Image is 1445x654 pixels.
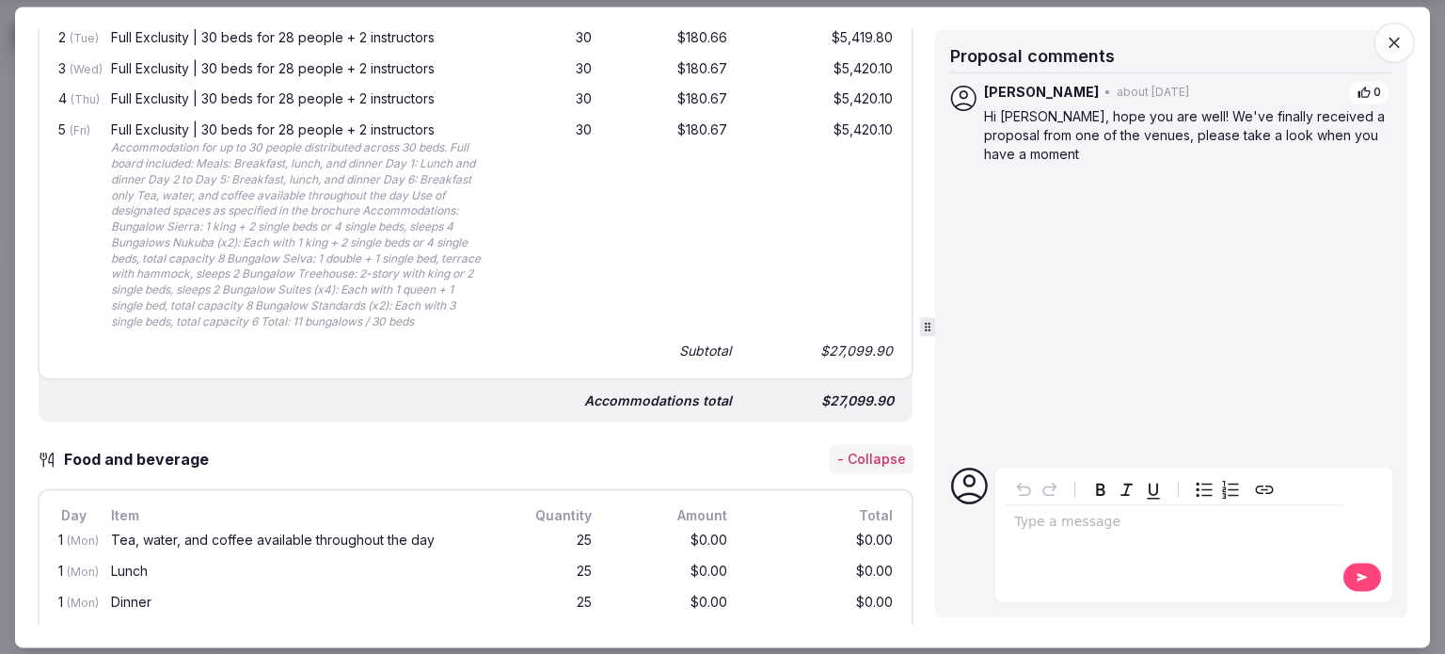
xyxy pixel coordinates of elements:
[611,58,731,82] div: $180.67
[1217,476,1244,502] button: Numbered list
[746,338,897,364] div: $27,099.90
[746,506,897,527] div: Total
[611,593,731,616] div: $0.00
[56,448,228,471] h3: Food and beverage
[1104,85,1111,101] span: •
[746,58,897,82] div: $5,420.10
[55,120,92,335] div: 5
[55,593,92,616] div: 1
[746,593,897,616] div: $0.00
[611,623,731,646] div: $0.00
[111,124,486,137] div: Full Exclusity | 30 beds for 28 people + 2 instructors
[1140,476,1167,502] button: Underline
[1349,81,1389,104] button: 0
[611,27,731,51] div: $180.66
[111,597,486,610] div: Dinner
[55,562,92,585] div: 1
[1251,476,1278,502] button: Create link
[55,89,92,113] div: 4
[746,562,897,585] div: $0.00
[950,46,1115,66] span: Proposal comments
[746,27,897,51] div: $5,419.80
[584,392,732,411] div: Accommodations total
[505,593,595,616] div: 25
[1114,476,1140,502] button: Italic
[107,506,490,527] div: Item
[70,62,103,76] span: (Wed)
[611,120,731,335] div: $180.67
[505,120,595,335] div: 30
[505,89,595,113] div: 30
[71,93,100,107] span: (Thu)
[55,623,92,646] div: 2
[70,124,90,138] span: (Fri)
[505,27,595,51] div: 30
[611,531,731,554] div: $0.00
[111,93,486,106] div: Full Exclusity | 30 beds for 28 people + 2 instructors
[111,534,486,548] div: Tea, water, and coffee available throughout the day
[984,84,1099,103] span: [PERSON_NAME]
[746,120,897,335] div: $5,420.10
[67,534,99,549] span: (Mon)
[679,342,731,360] div: Subtotal
[111,566,486,579] div: Lunch
[746,623,897,646] div: $0.00
[505,562,595,585] div: 25
[746,531,897,554] div: $0.00
[55,531,92,554] div: 1
[984,108,1389,164] p: Hi [PERSON_NAME], hope you are well! We've finally received a proposal from one of the venues, pl...
[746,89,897,113] div: $5,420.10
[55,27,92,51] div: 2
[1374,85,1381,101] span: 0
[505,58,595,82] div: 30
[830,444,913,474] button: - Collapse
[505,531,595,554] div: 25
[1191,476,1244,502] div: toggle group
[1117,85,1189,101] span: about [DATE]
[55,506,92,527] div: Day
[611,506,731,527] div: Amount
[747,389,897,415] div: $27,099.90
[67,597,99,611] span: (Mon)
[611,562,731,585] div: $0.00
[505,623,595,646] div: 25
[111,141,486,331] div: Accommodation for up to 30 people distributed across 30 beds. Full board included: Meals: Breakfa...
[70,31,99,45] span: (Tue)
[111,62,486,75] div: Full Exclusity | 30 beds for 28 people + 2 instructors
[505,506,595,527] div: Quantity
[67,566,99,580] span: (Mon)
[111,31,486,44] div: Full Exclusity | 30 beds for 28 people + 2 instructors
[611,89,731,113] div: $180.67
[55,58,92,82] div: 3
[1088,476,1114,502] button: Bold
[1007,505,1343,543] div: editable markdown
[1191,476,1217,502] button: Bulleted list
